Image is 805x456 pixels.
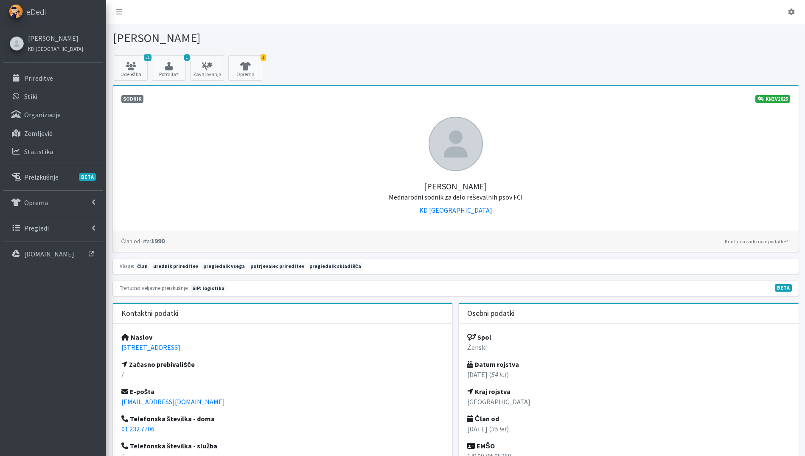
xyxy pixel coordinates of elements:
p: Stiki [24,92,37,101]
small: Mednarodni sodnik za delo reševalnih psov FCI [389,193,523,201]
a: 31 Udeležba [114,55,148,81]
strong: Začasno prebivališče [121,360,195,369]
strong: EMŠO [467,442,495,450]
span: eDedi [26,6,46,18]
p: [DATE] ( ) [467,369,790,380]
a: [EMAIL_ADDRESS][DOMAIN_NAME] [121,397,225,406]
p: Prireditve [24,74,53,82]
span: preglednik vsega [201,262,247,270]
strong: Spol [467,333,491,341]
span: Naslednja preizkušnja: jesen 2026 [190,284,227,292]
p: Zemljevid [24,129,53,138]
h1: [PERSON_NAME] [113,31,453,45]
a: Stiki [3,88,103,105]
a: Prireditve [3,70,103,87]
h3: Osebni podatki [467,309,515,318]
strong: Naslov [121,333,152,341]
strong: Telefonska številka - služba [121,442,218,450]
a: Zemljevid [3,125,103,142]
span: 31 [144,54,151,61]
span: Sodnik [121,95,144,103]
span: urednik prireditev [151,262,200,270]
span: 1 [184,54,190,61]
p: / [121,369,444,380]
a: KNZV2025 [755,95,790,103]
p: Pregledi [24,224,49,232]
p: Oprema [24,198,48,207]
small: KD [GEOGRAPHIC_DATA] [28,45,83,52]
a: [DOMAIN_NAME] [3,245,103,262]
strong: Telefonska številka - doma [121,414,215,423]
strong: Datum rojstva [467,360,519,369]
a: [PERSON_NAME] [28,33,83,43]
strong: Kraj rojstva [467,387,510,396]
strong: 1990 [121,236,165,245]
a: Statistika [3,143,103,160]
a: Zavarovanja [190,55,224,81]
em: 35 let [491,425,507,433]
a: KD [GEOGRAPHIC_DATA] [419,206,492,214]
small: Član od leta: [121,238,151,245]
span: potrjevalec prireditev [248,262,306,270]
h5: [PERSON_NAME] [121,171,790,202]
a: 01 232 7706 [121,425,154,433]
small: Trenutno veljavne preizkušnje: [120,284,189,291]
a: 1 Oprema [228,55,262,81]
button: 1 Potrdila [152,55,186,81]
span: 1 [261,54,266,61]
p: Organizacije [24,110,61,119]
strong: E-pošta [121,387,155,396]
p: Statistika [24,147,53,156]
a: [STREET_ADDRESS] [121,343,180,352]
a: KD [GEOGRAPHIC_DATA] [28,43,83,53]
a: Kdo lahko vidi moje podatke? [723,236,790,247]
span: V fazi razvoja [775,284,792,292]
small: Vloge: [120,262,134,269]
a: PreizkušnjeBETA [3,169,103,186]
img: eDedi [9,4,23,18]
a: Organizacije [3,106,103,123]
p: [DATE] ( ) [467,424,790,434]
p: Ženski [467,342,790,352]
p: [GEOGRAPHIC_DATA] [467,397,790,407]
a: Oprema [3,194,103,211]
span: preglednik skladišča [308,262,363,270]
h3: Kontaktni podatki [121,309,179,318]
em: 54 let [491,370,507,379]
a: Pregledi [3,220,103,236]
span: BETA [79,173,96,181]
strong: Član od [467,414,499,423]
p: Preizkušnje [24,173,59,181]
span: član [135,262,150,270]
p: [DOMAIN_NAME] [24,250,74,258]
